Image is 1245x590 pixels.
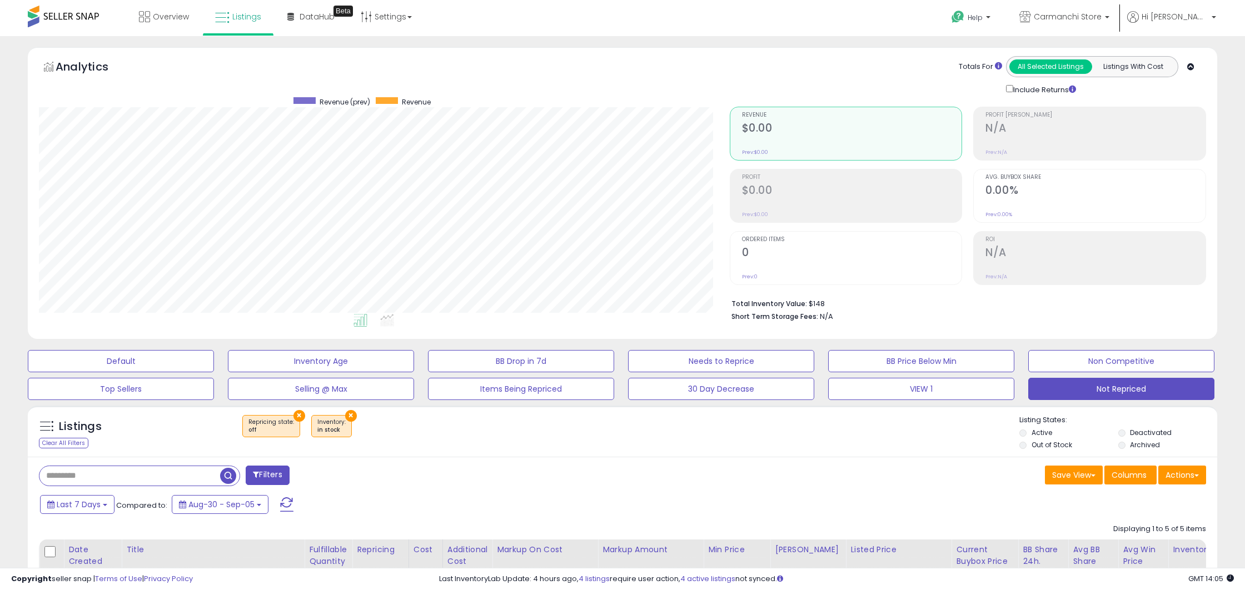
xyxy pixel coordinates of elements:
h2: $0.00 [742,122,962,137]
small: Prev: $0.00 [742,149,768,156]
button: Not Repriced [1028,378,1214,400]
span: Aug-30 - Sep-05 [188,499,255,510]
div: Avg Win Price [1123,544,1163,567]
div: Avg BB Share [1073,544,1113,567]
div: Min Price [708,544,765,556]
span: Revenue [402,97,431,107]
div: BB Share 24h. [1023,544,1063,567]
button: VIEW 1 [828,378,1014,400]
a: Privacy Policy [144,573,193,584]
small: Prev: 0.00% [985,211,1012,218]
button: Actions [1158,466,1206,484]
span: Help [968,13,983,22]
li: $148 [731,296,1198,309]
div: Clear All Filters [39,438,88,448]
div: seller snap | | [11,574,193,584]
a: Hi [PERSON_NAME] [1127,11,1216,36]
label: Out of Stock [1032,440,1072,449]
div: Include Returns [998,83,1089,96]
strong: Copyright [11,573,52,584]
span: DataHub [300,11,335,22]
div: [PERSON_NAME] [775,544,841,556]
span: Carmanchi Store [1034,11,1102,22]
label: Active [1032,428,1052,437]
div: Totals For [959,62,1002,72]
label: Deactivated [1130,428,1172,437]
button: Save View [1045,466,1103,484]
th: The percentage added to the cost of goods (COGS) that forms the calculator for Min & Max prices. [492,539,598,583]
span: 2025-09-13 14:05 GMT [1188,573,1234,584]
i: Get Help [951,10,965,24]
span: Revenue (prev) [320,97,370,107]
h2: 0 [742,246,962,261]
button: × [345,410,357,422]
span: Overview [153,11,189,22]
span: Profit [PERSON_NAME] [985,112,1206,118]
button: Non Competitive [1028,350,1214,372]
span: Inventory : [317,418,346,434]
button: × [293,410,305,422]
div: Last InventoryLab Update: 4 hours ago, require user action, not synced. [439,574,1234,584]
a: Help [943,2,1002,36]
h2: $0.00 [742,184,962,199]
a: 4 active listings [680,573,735,584]
h5: Listings [59,419,102,434]
h2: N/A [985,122,1206,137]
button: Last 7 Days [40,495,114,514]
span: Revenue [742,112,962,118]
div: Current Buybox Price [956,544,1013,567]
button: Inventory Age [228,350,414,372]
span: N/A [820,311,833,322]
button: Items Being Repriced [428,378,614,400]
button: All Selected Listings [1009,59,1092,74]
small: Prev: $0.00 [742,211,768,218]
button: 30 Day Decrease [628,378,814,400]
label: Archived [1130,440,1160,449]
button: Default [28,350,214,372]
button: Selling @ Max [228,378,414,400]
b: Total Inventory Value: [731,299,807,308]
div: Fulfillable Quantity [309,544,347,567]
a: Terms of Use [95,573,142,584]
span: Hi [PERSON_NAME] [1142,11,1208,22]
button: Listings With Cost [1092,59,1174,74]
button: BB Price Below Min [828,350,1014,372]
button: Filters [246,466,289,485]
small: Prev: 0 [742,273,758,280]
b: Short Term Storage Fees: [731,312,818,321]
div: Date Created [68,544,117,567]
div: Markup Amount [602,544,699,556]
span: Last 7 Days [57,499,101,510]
div: in stock [317,426,346,434]
span: ROI [985,237,1206,243]
div: Displaying 1 to 5 of 5 items [1113,524,1206,534]
div: Tooltip anchor [333,6,353,17]
span: Listings [232,11,261,22]
small: Prev: N/A [985,149,1007,156]
span: Profit [742,174,962,181]
button: Aug-30 - Sep-05 [172,495,268,514]
span: Compared to: [116,500,167,511]
div: Additional Cost [447,544,488,567]
span: Repricing state : [248,418,294,434]
small: Prev: N/A [985,273,1007,280]
a: 4 listings [579,573,610,584]
div: Title [126,544,300,556]
span: Avg. Buybox Share [985,174,1206,181]
h2: 0.00% [985,184,1206,199]
div: Repricing [357,544,404,556]
button: Top Sellers [28,378,214,400]
button: Needs to Reprice [628,350,814,372]
div: Cost [414,544,438,556]
button: BB Drop in 7d [428,350,614,372]
p: Listing States: [1019,415,1217,426]
h2: N/A [985,246,1206,261]
button: Columns [1104,466,1157,484]
div: Markup on Cost [497,544,593,556]
span: Ordered Items [742,237,962,243]
div: Listed Price [850,544,947,556]
div: off [248,426,294,434]
span: Columns [1112,469,1147,481]
h5: Analytics [56,59,130,77]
